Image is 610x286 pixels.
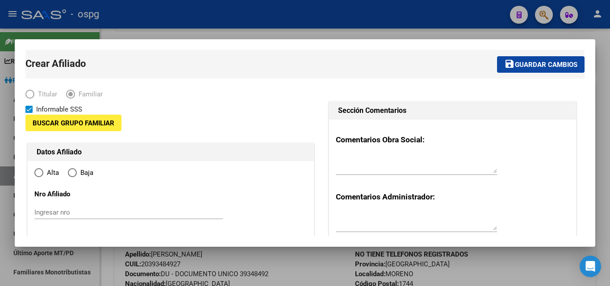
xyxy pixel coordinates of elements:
mat-radio-group: Elija una opción [34,170,102,178]
div: Open Intercom Messenger [580,256,601,277]
h1: Datos Afiliado [37,147,305,158]
h3: Comentarios Administrador: [336,191,569,203]
h3: Comentarios Obra Social: [336,134,569,145]
h1: Sección Comentarios [338,105,567,116]
span: Baja [77,168,93,178]
span: Informable SSS [36,104,82,115]
p: Nro Afiliado [34,189,116,199]
button: Guardar cambios [497,56,585,73]
span: Guardar cambios [515,61,577,69]
span: Crear Afiliado [25,58,86,69]
span: Alta [43,168,59,178]
span: Buscar Grupo Familiar [33,119,114,127]
span: Titular [34,89,57,99]
span: Familiar [75,89,103,99]
mat-radio-group: Elija una opción [25,92,112,100]
mat-icon: save [504,58,515,69]
button: Buscar Grupo Familiar [25,115,121,131]
p: CUIL [34,234,116,245]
